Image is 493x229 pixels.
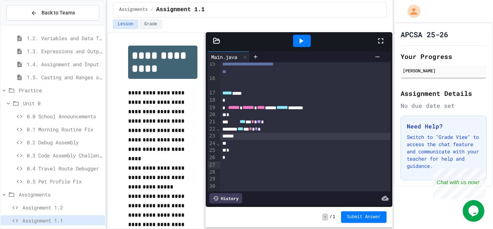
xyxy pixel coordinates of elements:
[27,73,102,81] span: 1.5. Casting and Ranges of Values
[208,169,217,176] div: 28
[322,213,328,221] span: -
[23,99,102,107] span: Unit 0
[208,161,217,169] div: 27
[27,60,102,68] span: 1.4. Assignment and Input
[208,140,217,147] div: 24
[19,191,102,198] span: Assignments
[22,204,102,211] span: Assignment 1.2
[407,122,480,131] h3: Need Help?
[42,9,75,17] span: Back to Teams
[208,53,241,61] div: Main.java
[217,126,220,132] span: Fold line
[208,190,217,197] div: 31
[19,86,102,94] span: Practice
[208,60,217,75] div: 15
[208,89,217,97] div: 17
[341,211,387,223] button: Submit Answer
[6,5,99,21] button: Back to Teams
[208,126,217,133] div: 22
[347,214,381,220] span: Submit Answer
[27,34,102,42] span: 1.2. Variables and Data Types
[401,88,487,98] h2: Assignment Details
[407,133,480,170] p: Switch to "Grade View" to access the chat feature and communicate with your teacher for help and ...
[463,200,486,222] iframe: chat widget
[140,20,162,29] button: Grade
[27,47,102,55] span: 1.3. Expressions and Output [New]
[433,169,486,199] iframe: chat widget
[217,140,220,146] span: Fold line
[151,7,153,13] span: /
[27,126,102,133] span: 0.1 Morning Routine Fix
[208,75,217,89] div: 16
[119,7,148,13] span: Assignments
[208,147,217,154] div: 25
[22,217,102,224] span: Assignment 1.1
[208,97,217,104] div: 18
[208,118,217,126] div: 21
[208,51,250,62] div: Main.java
[403,67,484,74] div: [PERSON_NAME]
[208,183,217,190] div: 30
[208,175,217,183] div: 29
[400,3,422,20] div: My Account
[401,29,448,39] h1: APCSA 25-26
[27,139,102,146] span: 0.2 Debug Assembly
[113,20,138,29] button: Lesson
[208,111,217,118] div: 20
[401,101,487,110] div: No due date set
[27,152,102,159] span: 0.3 Code Assembly Challenge
[208,104,217,111] div: 19
[333,214,335,220] span: 1
[209,193,242,203] div: History
[208,132,217,140] div: 23
[330,214,332,220] span: /
[27,178,102,185] span: 0.5 Pet Profile Fix
[27,113,102,120] span: 0.0 School Announcements
[401,51,487,62] h2: Your Progress
[156,5,205,14] span: Assignment 1.1
[27,165,102,172] span: 0.4 Travel Route Debugger
[208,154,217,161] div: 26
